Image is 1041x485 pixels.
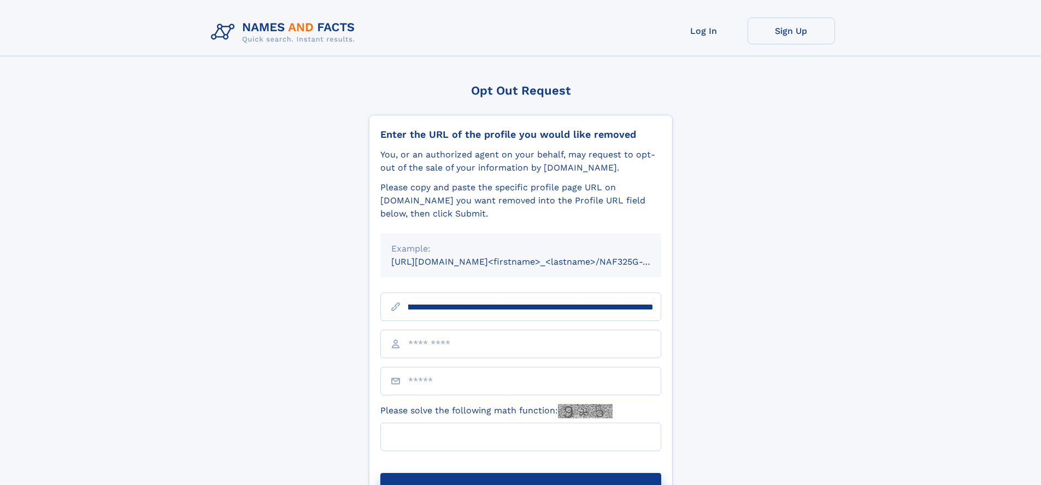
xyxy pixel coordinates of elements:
[391,256,682,267] small: [URL][DOMAIN_NAME]<firstname>_<lastname>/NAF325G-xxxxxxxx
[380,148,661,174] div: You, or an authorized agent on your behalf, may request to opt-out of the sale of your informatio...
[380,128,661,141] div: Enter the URL of the profile you would like removed
[380,181,661,220] div: Please copy and paste the specific profile page URL on [DOMAIN_NAME] you want removed into the Pr...
[369,84,673,97] div: Opt Out Request
[660,17,748,44] a: Log In
[748,17,835,44] a: Sign Up
[391,242,650,255] div: Example:
[207,17,364,47] img: Logo Names and Facts
[380,404,613,418] label: Please solve the following math function:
